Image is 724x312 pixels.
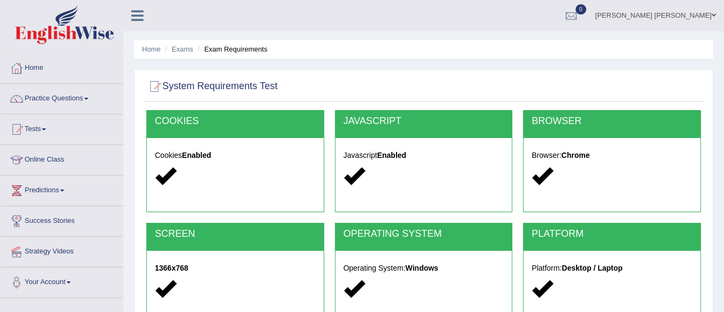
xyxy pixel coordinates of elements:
h2: SCREEN [155,229,316,240]
strong: Enabled [182,151,211,159]
h5: Javascript [344,151,504,159]
strong: Chrome [562,151,590,159]
h2: COOKIES [155,116,316,127]
a: Online Class [1,145,123,172]
a: Success Stories [1,206,123,233]
h2: BROWSER [532,116,692,127]
a: Predictions [1,176,123,202]
strong: Enabled [377,151,406,159]
strong: Windows [406,264,438,272]
a: Home [142,45,161,53]
h2: OPERATING SYSTEM [344,229,504,240]
a: Practice Questions [1,84,123,111]
a: Home [1,53,123,80]
h2: PLATFORM [532,229,692,240]
span: 0 [576,4,586,14]
a: Tests [1,114,123,141]
a: Exams [172,45,193,53]
a: Your Account [1,267,123,294]
strong: 1366x768 [155,264,188,272]
h5: Cookies [155,151,316,159]
h5: Browser: [532,151,692,159]
h5: Operating System: [344,264,504,272]
h2: System Requirements Test [146,78,278,95]
a: Strategy Videos [1,237,123,264]
li: Exam Requirements [195,44,267,54]
h2: JAVASCRIPT [344,116,504,127]
h5: Platform: [532,264,692,272]
strong: Desktop / Laptop [562,264,623,272]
